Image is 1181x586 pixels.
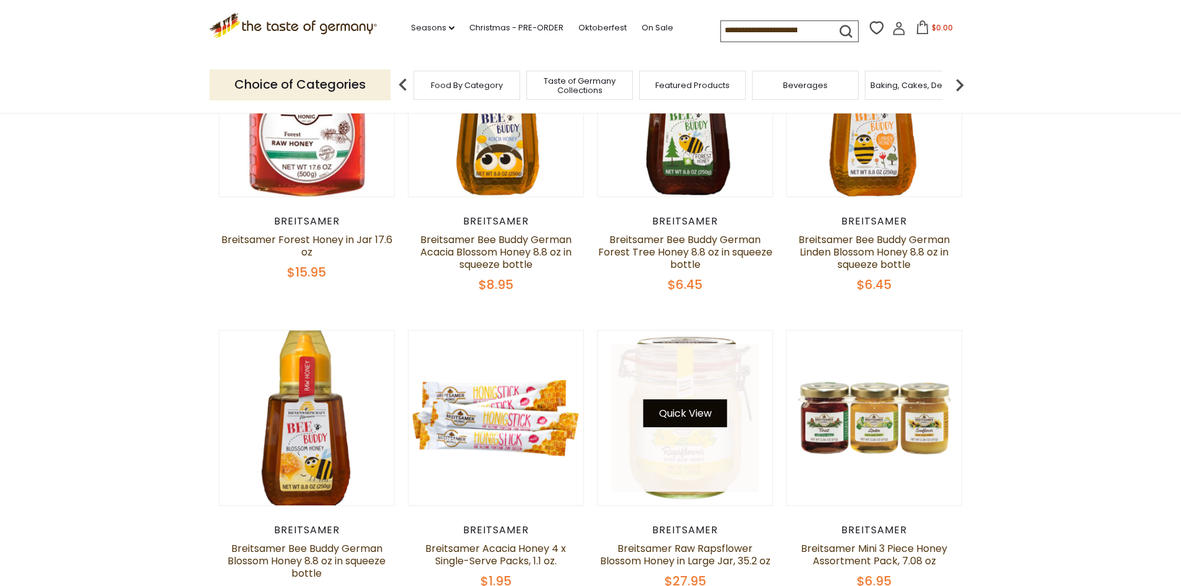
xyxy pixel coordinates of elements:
a: Taste of Germany Collections [530,76,629,95]
div: Breitsamer [786,524,963,536]
a: Breitsamer Bee Buddy German Blossom Honey 8.8 oz in squeeze bottle [228,541,386,580]
a: Food By Category [431,81,503,90]
img: Breitsamer [787,331,962,506]
a: Breitsamer Forest Honey in Jar 17.6 oz [221,233,392,259]
a: Breitsamer Bee Buddy German Forest Tree Honey 8.8 oz in squeeze bottle [598,233,772,272]
button: $0.00 [908,20,961,39]
span: $8.95 [479,276,513,293]
img: next arrow [947,73,972,97]
a: Breitsamer Mini 3 Piece Honey Assortment Pack, 7.08 oz [801,541,947,568]
a: Breitsamer Bee Buddy German Linden Blossom Honey 8.8 oz in squeeze bottle [798,233,950,272]
span: $0.00 [932,22,953,33]
a: Beverages [783,81,828,90]
img: Breitsamer [219,331,395,506]
div: Breitsamer [597,215,774,228]
a: Christmas - PRE-ORDER [469,21,564,35]
div: Breitsamer [219,524,396,536]
img: Breitsamer [598,331,773,506]
div: Breitsamer [219,215,396,228]
a: Featured Products [655,81,730,90]
span: $15.95 [287,264,326,281]
a: Breitsamer Raw Rapsflower Blossom Honey in Large Jar, 35.2 oz [600,541,771,568]
a: Seasons [411,21,454,35]
p: Choice of Categories [210,69,391,100]
img: previous arrow [391,73,415,97]
button: Quick View [644,399,727,427]
div: Breitsamer [786,215,963,228]
a: Oktoberfest [578,21,627,35]
a: Breitsamer Bee Buddy German Acacia Blossom Honey 8.8 oz in squeeze bottle [420,233,572,272]
span: $6.45 [668,276,702,293]
a: On Sale [642,21,673,35]
a: Breitsamer Acacia Honey 4 x Single-Serve Packs, 1.1 oz. [425,541,566,568]
span: $6.45 [857,276,891,293]
div: Breitsamer [597,524,774,536]
div: Breitsamer [408,215,585,228]
a: Baking, Cakes, Desserts [870,81,966,90]
img: Breitsamer [409,331,584,506]
div: Breitsamer [408,524,585,536]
